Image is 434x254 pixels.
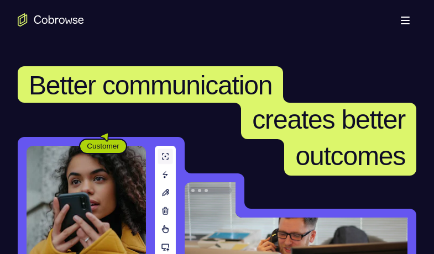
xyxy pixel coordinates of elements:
span: Better communication [29,71,272,100]
span: creates better [252,105,405,134]
span: outcomes [295,141,405,171]
a: Go to the home page [18,13,84,27]
span: Customer [80,141,126,152]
